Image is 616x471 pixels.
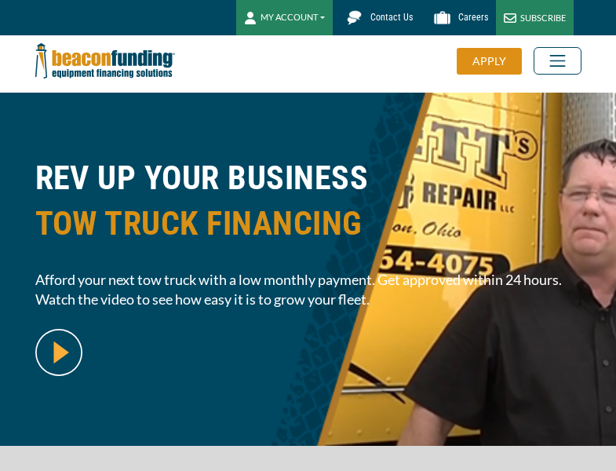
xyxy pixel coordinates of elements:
span: Contact Us [370,12,413,23]
a: Contact Us [333,4,421,31]
a: APPLY [457,48,534,75]
span: Afford your next tow truck with a low monthly payment. Get approved within 24 hours. Watch the vi... [35,270,581,309]
img: video modal pop-up play button [35,329,82,376]
img: Beacon Funding chat [341,4,368,31]
button: Toggle navigation [534,47,581,75]
img: Beacon Funding Careers [428,4,456,31]
img: Beacon Funding Corporation logo [35,35,175,86]
div: APPLY [457,48,522,75]
h1: REV UP YOUR BUSINESS [35,155,581,258]
span: TOW TRUCK FINANCING [35,201,581,246]
a: Careers [421,4,496,31]
span: Careers [458,12,488,23]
